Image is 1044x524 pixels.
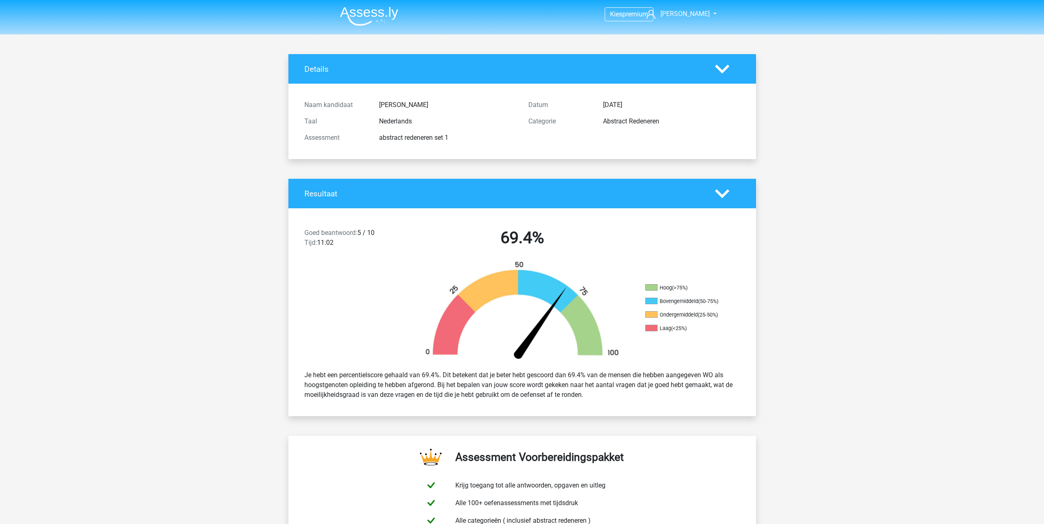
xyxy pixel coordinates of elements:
div: (<25%) [671,325,687,331]
span: [PERSON_NAME] [660,10,710,18]
div: abstract redeneren set 1 [373,133,522,143]
span: Kies [610,10,622,18]
div: (25-50%) [698,312,718,318]
h2: 69.4% [416,228,628,248]
div: Categorie [522,116,597,126]
a: Kiespremium [605,9,653,20]
div: (>75%) [672,285,688,291]
div: Assessment [298,133,373,143]
li: Bovengemiddeld [645,298,727,305]
div: Nederlands [373,116,522,126]
li: Hoog [645,284,727,292]
img: Assessly [340,7,398,26]
li: Laag [645,325,727,332]
div: [DATE] [597,100,746,110]
span: Tijd: [304,239,317,246]
span: premium [622,10,648,18]
a: [PERSON_NAME] [643,9,710,19]
div: Datum [522,100,597,110]
div: (50-75%) [698,298,718,304]
h4: Resultaat [304,189,703,198]
div: Je hebt een percentielscore gehaald van 69.4%. Dit betekent dat je beter hebt gescoord dan 69.4% ... [298,367,746,403]
img: 69.37547a6fd988.png [411,261,633,364]
div: 5 / 10 11:02 [298,228,410,251]
div: Taal [298,116,373,126]
div: [PERSON_NAME] [373,100,522,110]
div: Naam kandidaat [298,100,373,110]
li: Ondergemiddeld [645,311,727,319]
h4: Details [304,64,703,74]
span: Goed beantwoord: [304,229,357,237]
div: Abstract Redeneren [597,116,746,126]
